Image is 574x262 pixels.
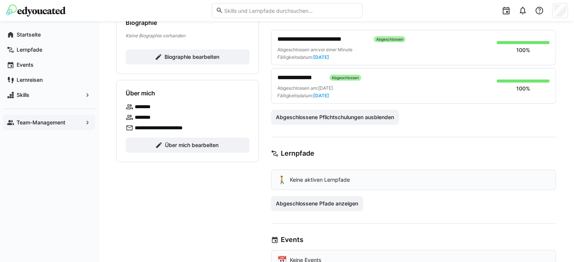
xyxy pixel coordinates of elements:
[290,176,350,184] p: Keine aktiven Lernpfade
[164,141,220,149] span: Über mich bearbeiten
[275,200,359,207] span: Abgeschlossene Pfade anzeigen
[313,54,329,60] span: [DATE]
[271,196,363,211] button: Abgeschlossene Pfade anzeigen
[313,93,329,98] span: [DATE]
[318,47,352,52] span: vor einer Minute
[277,93,329,99] div: Fälligkeitsdatum:
[318,85,333,91] span: [DATE]
[277,47,352,53] div: Abgeschlossen am:
[516,85,530,92] div: 100%
[516,46,530,54] div: 100%
[281,149,314,158] h3: Lernpfade
[281,236,303,244] h3: Events
[126,138,249,153] button: Über mich bearbeiten
[126,19,157,26] h4: Biographie
[126,49,249,64] button: Biographie bearbeiten
[126,89,155,97] h4: Über mich
[163,53,220,61] span: Biographie bearbeiten
[275,113,395,121] span: Abgeschlossene Pflichtschulungen ausblenden
[277,85,333,91] div: Abgeschlossen am:
[271,110,399,125] button: Abgeschlossene Pflichtschulungen ausblenden
[374,36,405,42] div: Abgeschlossen
[277,176,287,184] div: 🚶
[126,32,249,39] p: Keine Biographie vorhanden
[329,75,361,81] div: Abgeschlossen
[277,54,329,60] div: Fälligkeitsdatum:
[223,7,358,14] input: Skills und Lernpfade durchsuchen…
